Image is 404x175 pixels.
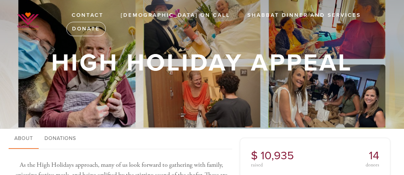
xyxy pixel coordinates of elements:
span: 10,935 [261,149,294,162]
a: Contact [66,9,109,22]
a: Shabbat Dinner and Services [242,9,366,22]
h1: High Holiday Appeal [51,52,353,75]
a: About [9,129,39,149]
a: Donations [39,129,82,149]
img: WhatsApp%20Image%202025-03-14%20at%2002.png [11,9,45,34]
a: [DEMOGRAPHIC_DATA] On Call [115,9,236,22]
span: $ [251,149,258,162]
div: raised [251,162,313,167]
div: donors [317,162,379,167]
a: Donate [66,22,106,36]
h2: 14 [317,149,379,162]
